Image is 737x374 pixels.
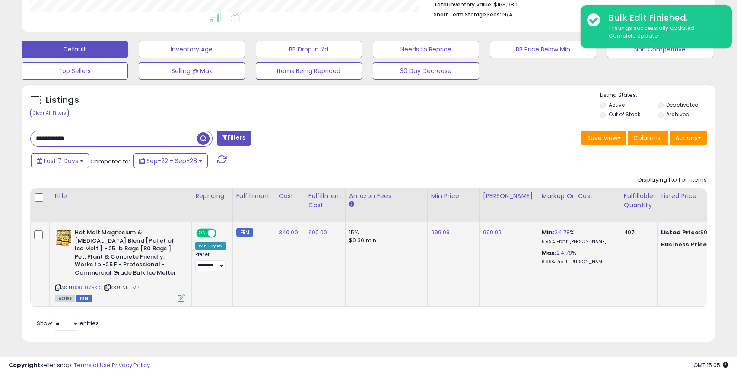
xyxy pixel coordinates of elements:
[628,131,668,145] button: Columns
[73,284,102,291] a: B0BFNY8K1Q
[349,201,354,208] small: Amazon Fees.
[146,157,197,165] span: Sep-22 - Sep-28
[633,134,661,142] span: Columns
[256,62,362,80] button: Items Being Repriced
[542,228,555,237] b: Min:
[431,228,450,237] a: 999.99
[556,249,572,257] a: 24.78
[139,41,245,58] button: Inventory Age
[217,131,251,146] button: Filters
[256,41,362,58] button: BB Drop in 7d
[373,62,479,80] button: 30 Day Decrease
[661,240,708,249] b: Business Price:
[349,237,421,244] div: $0.30 min
[112,361,150,369] a: Privacy Policy
[542,249,613,265] div: %
[600,91,715,99] p: Listing States:
[236,192,271,201] div: Fulfillment
[602,24,725,40] div: 1 listings successfully updated.
[431,192,476,201] div: Min Price
[661,192,736,201] div: Listed Price
[670,131,707,145] button: Actions
[638,176,707,184] div: Displaying 1 to 1 of 1 items
[22,62,128,80] button: Top Sellers
[666,101,699,109] label: Deactivated
[308,228,327,237] a: 600.00
[661,229,733,237] div: $999.99
[609,101,625,109] label: Active
[9,361,40,369] strong: Copyright
[609,32,658,39] u: Complete Update
[53,192,188,201] div: Title
[542,249,557,257] b: Max:
[46,94,79,106] h5: Listings
[542,239,613,245] p: 6.99% Profit [PERSON_NAME]
[666,111,689,118] label: Archived
[661,228,700,237] b: Listed Price:
[542,259,613,265] p: 6.99% Profit [PERSON_NAME]
[74,361,111,369] a: Terms of Use
[538,188,620,222] th: The percentage added to the cost of goods (COGS) that forms the calculator for Min & Max prices.
[37,319,99,327] span: Show: entries
[502,10,513,19] span: N/A
[195,192,229,201] div: Repricing
[30,109,69,117] div: Clear All Filters
[55,229,185,301] div: ASIN:
[373,41,479,58] button: Needs to Reprice
[31,153,89,168] button: Last 7 Days
[581,131,626,145] button: Save View
[279,228,298,237] a: 340.00
[139,62,245,80] button: Selling @ Max
[607,41,713,58] button: Non Competitive
[609,111,640,118] label: Out of Stock
[542,229,613,245] div: %
[693,361,728,369] span: 2025-10-6 15:05 GMT
[197,230,208,237] span: ON
[44,157,78,165] span: Last 7 Days
[90,157,130,166] span: Compared to:
[75,229,180,279] b: Hot Melt Magnesium & [MEDICAL_DATA] Blend [Pallet of Ice Melt ] - 25 lb Bags [80 Bags ] Pet, Plan...
[624,229,651,237] div: 497
[554,228,570,237] a: 24.78
[308,192,342,210] div: Fulfillment Cost
[542,192,616,201] div: Markup on Cost
[104,284,139,291] span: | SKU: NEHMP
[22,41,128,58] button: Default
[349,229,421,237] div: 15%
[490,41,596,58] button: BB Price Below Min
[434,11,501,18] b: Short Term Storage Fees:
[661,241,733,249] div: $999.99
[434,1,492,8] b: Total Inventory Value:
[624,192,654,210] div: Fulfillable Quantity
[349,192,424,201] div: Amazon Fees
[195,252,226,271] div: Preset:
[236,228,253,237] small: FBM
[483,192,534,201] div: [PERSON_NAME]
[215,230,229,237] span: OFF
[9,361,150,370] div: seller snap | |
[55,229,73,246] img: 61p4jKwcMLL._SL40_.jpg
[602,12,725,24] div: Bulk Edit Finished.
[483,228,502,237] a: 999.99
[279,192,301,201] div: Cost
[55,295,75,302] span: All listings currently available for purchase on Amazon
[133,153,208,168] button: Sep-22 - Sep-28
[76,295,92,302] span: FBM
[195,242,226,250] div: Win BuyBox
